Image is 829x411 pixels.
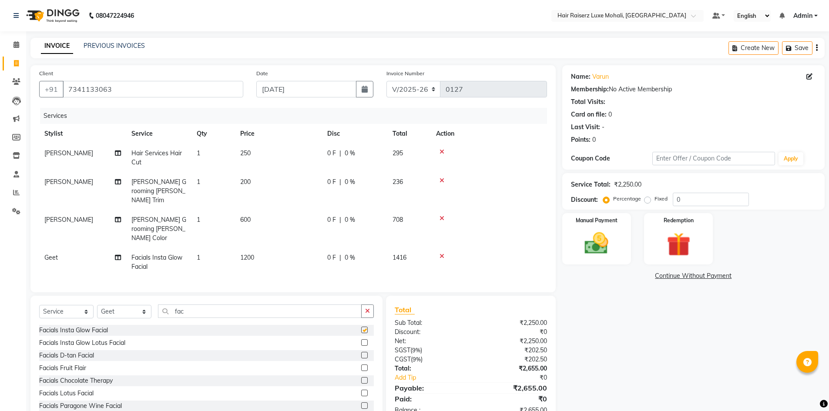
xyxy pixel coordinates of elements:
[197,149,200,157] span: 1
[393,178,403,186] span: 236
[345,177,355,187] span: 0 %
[339,149,341,158] span: |
[471,327,554,337] div: ₹0
[327,149,336,158] span: 0 F
[564,271,823,281] a: Continue Without Payment
[571,85,609,94] div: Membership:
[395,355,411,363] span: CGST
[339,215,341,224] span: |
[44,178,93,186] span: [PERSON_NAME]
[39,351,94,360] div: Facials D-tan Facial
[471,383,554,393] div: ₹2,655.00
[571,123,600,132] div: Last Visit:
[471,355,554,364] div: ₹202.50
[388,337,471,346] div: Net:
[571,110,607,119] div: Card on file:
[388,327,471,337] div: Discount:
[654,195,668,203] label: Fixed
[39,401,122,411] div: Facials Paragone Wine Facial
[39,338,125,348] div: Facials Insta Glow Lotus Facial
[345,215,355,224] span: 0 %
[571,135,591,144] div: Points:
[395,305,415,314] span: Total
[412,347,420,354] span: 9%
[393,254,406,261] span: 1416
[571,72,591,81] div: Name:
[327,253,336,262] span: 0 F
[395,346,410,354] span: SGST
[576,217,618,224] label: Manual Payment
[44,216,93,224] span: [PERSON_NAME]
[197,216,200,224] span: 1
[388,364,471,373] div: Total:
[96,3,134,28] b: 08047224946
[84,42,145,50] a: PREVIOUS INVOICES
[602,123,604,132] div: -
[779,152,803,165] button: Apply
[571,195,598,204] div: Discount:
[388,318,471,327] div: Sub Total:
[592,135,596,144] div: 0
[39,124,126,144] th: Stylist
[608,110,612,119] div: 0
[40,108,554,124] div: Services
[613,195,641,203] label: Percentage
[240,216,251,224] span: 600
[471,346,554,355] div: ₹202.50
[386,70,424,77] label: Invoice Number
[393,216,403,224] span: 708
[614,180,641,189] div: ₹2,250.00
[322,124,387,144] th: Disc
[782,41,812,55] button: Save
[131,178,186,204] span: [PERSON_NAME] Grooming [PERSON_NAME] Trim
[471,318,554,327] div: ₹2,250.00
[126,124,191,144] th: Service
[592,72,609,81] a: Varun
[158,304,362,318] input: Search or Scan
[39,70,53,77] label: Client
[39,389,94,398] div: Facials Lotus Facial
[39,364,86,373] div: Facials Fruit Flair
[571,85,816,94] div: No Active Membership
[39,81,64,97] button: +91
[197,254,200,261] span: 1
[63,81,243,97] input: Search by Name/Mobile/Email/Code
[240,254,254,261] span: 1200
[345,149,355,158] span: 0 %
[393,149,403,157] span: 295
[664,217,694,224] label: Redemption
[571,154,653,163] div: Coupon Code
[431,124,547,144] th: Action
[131,216,186,242] span: [PERSON_NAME] Grooming [PERSON_NAME] Color
[22,3,82,28] img: logo
[387,124,431,144] th: Total
[652,152,775,165] input: Enter Offer / Coupon Code
[388,383,471,393] div: Payable:
[388,373,484,382] a: Add Tip
[240,149,251,157] span: 250
[485,373,554,382] div: ₹0
[659,230,698,259] img: _gift.svg
[191,124,235,144] th: Qty
[413,356,421,363] span: 9%
[339,253,341,262] span: |
[197,178,200,186] span: 1
[235,124,322,144] th: Price
[39,376,113,385] div: Facials Chocolate Therapy
[471,364,554,373] div: ₹2,655.00
[41,38,73,54] a: INVOICE
[339,177,341,187] span: |
[240,178,251,186] span: 200
[571,180,611,189] div: Service Total:
[39,326,108,335] div: Facials Insta Glow Facial
[577,230,616,257] img: _cash.svg
[131,254,182,271] span: Facials Insta Glow Facial
[388,355,471,364] div: ( )
[256,70,268,77] label: Date
[793,11,812,20] span: Admin
[131,149,182,166] span: Hair Services Hair Cut
[327,177,336,187] span: 0 F
[471,394,554,404] div: ₹0
[728,41,779,55] button: Create New
[44,254,58,261] span: Geet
